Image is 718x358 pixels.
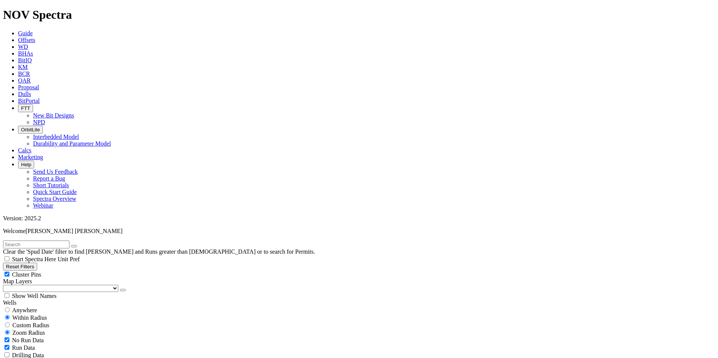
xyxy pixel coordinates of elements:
[12,322,49,328] span: Custom Radius
[18,50,33,57] a: BHAs
[18,154,43,160] a: Marketing
[12,344,35,351] span: Run Data
[3,215,715,222] div: Version: 2025.2
[18,64,28,70] a: KM
[18,161,34,168] button: Help
[5,256,9,261] input: Start Spectra Here
[26,228,122,234] span: [PERSON_NAME] [PERSON_NAME]
[18,91,31,97] a: Dulls
[18,44,28,50] a: WD
[3,228,715,235] p: Welcome
[21,127,40,132] span: OrbitLite
[18,37,35,43] a: Offsets
[57,256,80,262] span: Unit Pref
[18,71,30,77] a: BCR
[12,337,44,343] span: No Run Data
[3,241,69,248] input: Search
[18,126,43,134] button: OrbitLite
[12,271,41,278] span: Cluster Pins
[18,147,32,153] a: Calcs
[18,104,33,112] button: FTT
[33,168,78,175] a: Send Us Feedback
[12,314,47,321] span: Within Radius
[12,293,56,299] span: Show Well Names
[33,182,69,188] a: Short Tutorials
[18,57,32,63] a: BitIQ
[33,134,79,140] a: Interbedded Model
[33,175,65,182] a: Report a Bug
[18,77,31,84] a: OAR
[21,105,30,111] span: FTT
[33,196,76,202] a: Spectra Overview
[3,248,315,255] span: Clear the 'Spud Date' filter to find [PERSON_NAME] and Runs greater than [DEMOGRAPHIC_DATA] or to...
[33,140,111,147] a: Durability and Parameter Model
[18,84,39,90] a: Proposal
[12,329,45,336] span: Zoom Radius
[33,112,74,119] a: New Bit Designs
[3,299,715,306] div: Wells
[12,307,37,313] span: Anywhere
[18,98,40,104] a: BitPortal
[12,256,56,262] span: Start Spectra Here
[33,119,45,125] a: NPD
[18,30,33,36] a: Guide
[3,8,715,22] h1: NOV Spectra
[33,202,53,209] a: Webinar
[3,263,37,271] button: Reset Filters
[21,162,31,167] span: Help
[3,278,32,284] span: Map Layers
[33,189,77,195] a: Quick Start Guide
